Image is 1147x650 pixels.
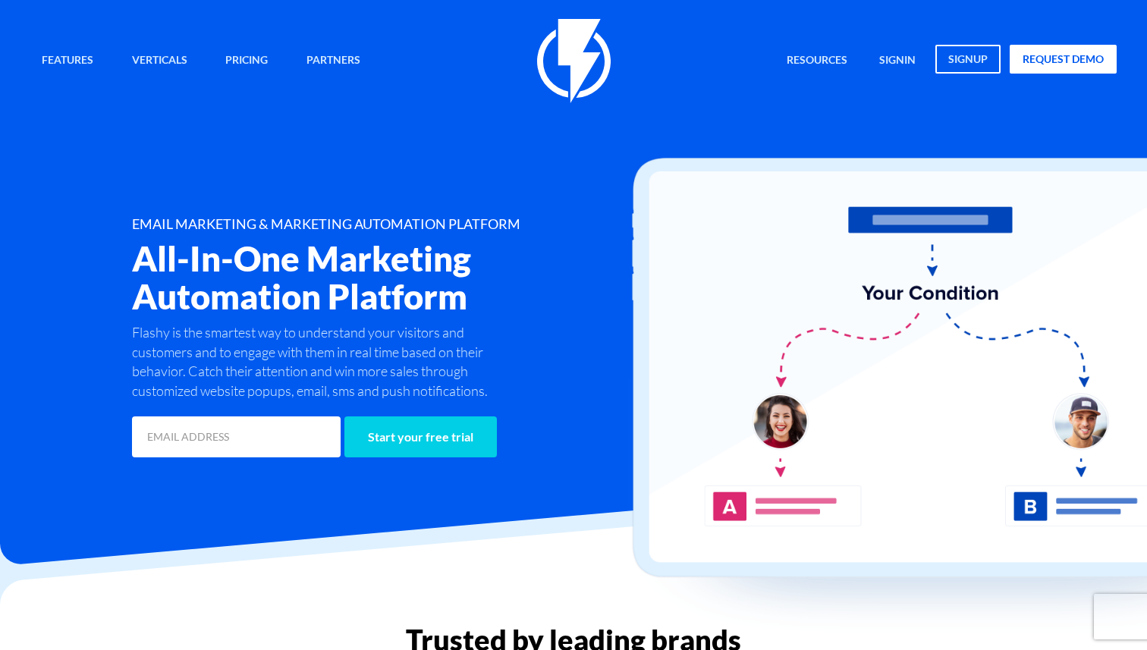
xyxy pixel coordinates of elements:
[132,416,340,457] input: EMAIL ADDRESS
[295,45,372,77] a: Partners
[214,45,279,77] a: Pricing
[121,45,199,77] a: Verticals
[132,323,517,401] p: Flashy is the smartest way to understand your visitors and customers and to engage with them in r...
[935,45,1001,74] a: signup
[868,45,927,77] a: signin
[132,217,652,232] h1: EMAIL MARKETING & MARKETING AUTOMATION PLATFORM
[775,45,859,77] a: Resources
[30,45,105,77] a: Features
[1010,45,1117,74] a: request demo
[344,416,497,457] input: Start your free trial
[132,240,652,316] h2: All-In-One Marketing Automation Platform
